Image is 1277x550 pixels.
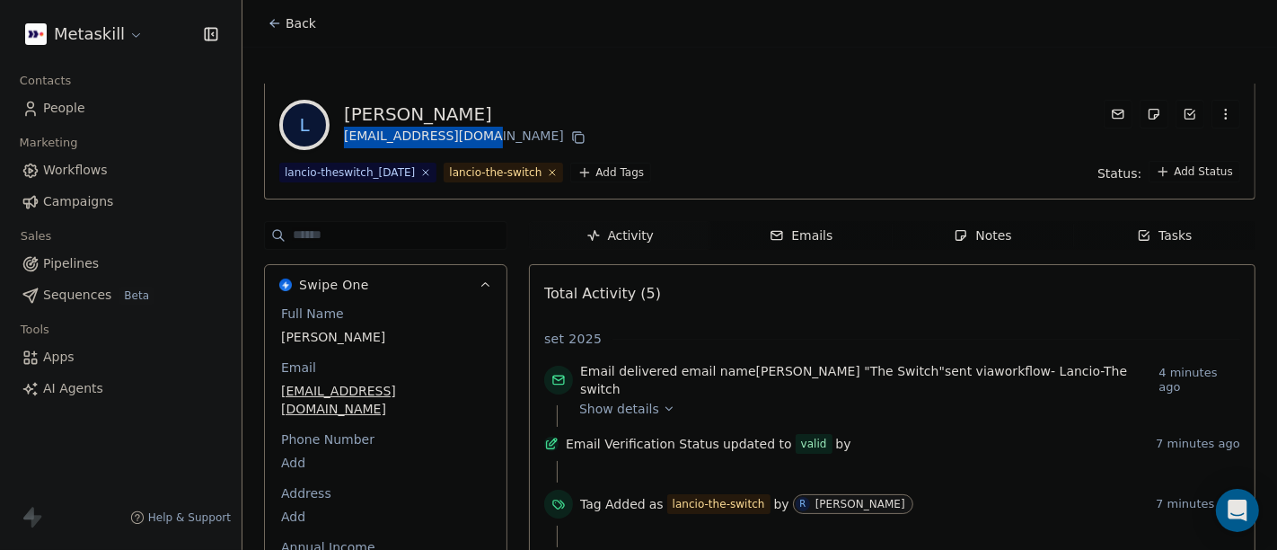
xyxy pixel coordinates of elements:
[43,99,85,118] span: People
[799,497,806,511] div: R
[544,330,602,348] span: set 2025
[723,435,792,453] span: updated to
[281,508,490,526] span: Add
[43,286,111,305] span: Sequences
[12,129,85,156] span: Marketing
[281,454,490,472] span: Add
[449,164,542,181] div: lancio-the-switch
[1137,226,1193,245] div: Tasks
[580,495,646,513] span: Tag Added
[283,103,326,146] span: L
[299,276,369,294] span: Swipe One
[277,305,348,323] span: Full Name
[148,510,231,525] span: Help & Support
[1158,366,1240,395] span: 4 minutes ago
[43,379,103,398] span: AI Agents
[130,510,231,525] a: Help & Support
[1156,497,1240,511] span: 7 minutes ago
[279,279,292,291] img: Swipe One
[14,155,227,185] a: Workflows
[815,498,905,510] div: [PERSON_NAME]
[544,285,661,302] span: Total Activity (5)
[14,93,227,123] a: People
[12,67,79,94] span: Contacts
[43,161,108,180] span: Workflows
[1156,437,1240,451] span: 7 minutes ago
[119,287,154,305] span: Beta
[281,328,490,346] span: [PERSON_NAME]
[801,435,827,453] div: valid
[285,164,415,181] div: lancio-theswitch_[DATE]
[836,435,851,453] span: by
[1149,161,1240,182] button: Add Status
[25,23,47,45] img: AVATAR%20METASKILL%20-%20Colori%20Positivo.png
[22,19,147,49] button: Metaskill
[649,495,664,513] span: as
[277,484,335,502] span: Address
[43,192,113,211] span: Campaigns
[579,400,659,418] span: Show details
[14,280,227,310] a: SequencesBeta
[43,348,75,367] span: Apps
[580,364,677,378] span: Email delivered
[286,14,316,32] span: Back
[265,265,506,305] button: Swipe OneSwipe One
[14,374,227,404] a: AI Agents
[580,362,1151,398] span: email name sent via workflow -
[13,316,57,343] span: Tools
[14,249,227,279] a: Pipelines
[43,254,99,273] span: Pipelines
[1216,489,1259,532] div: Open Intercom Messenger
[756,364,945,378] span: [PERSON_NAME] "The Switch"
[1097,164,1141,182] span: Status:
[954,226,1011,245] div: Notes
[774,495,789,513] span: by
[54,22,125,46] span: Metaskill
[281,382,490,418] span: [EMAIL_ADDRESS][DOMAIN_NAME]
[344,127,589,148] div: [EMAIL_ADDRESS][DOMAIN_NAME]
[673,496,765,512] div: lancio-the-switch
[14,342,227,372] a: Apps
[579,400,1228,418] a: Show details
[277,430,378,448] span: Phone Number
[277,359,320,377] span: Email
[13,223,59,250] span: Sales
[566,435,719,453] span: Email Verification Status
[14,187,227,217] a: Campaigns
[770,226,832,245] div: Emails
[344,102,589,127] div: [PERSON_NAME]
[570,163,651,182] button: Add Tags
[257,7,327,40] button: Back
